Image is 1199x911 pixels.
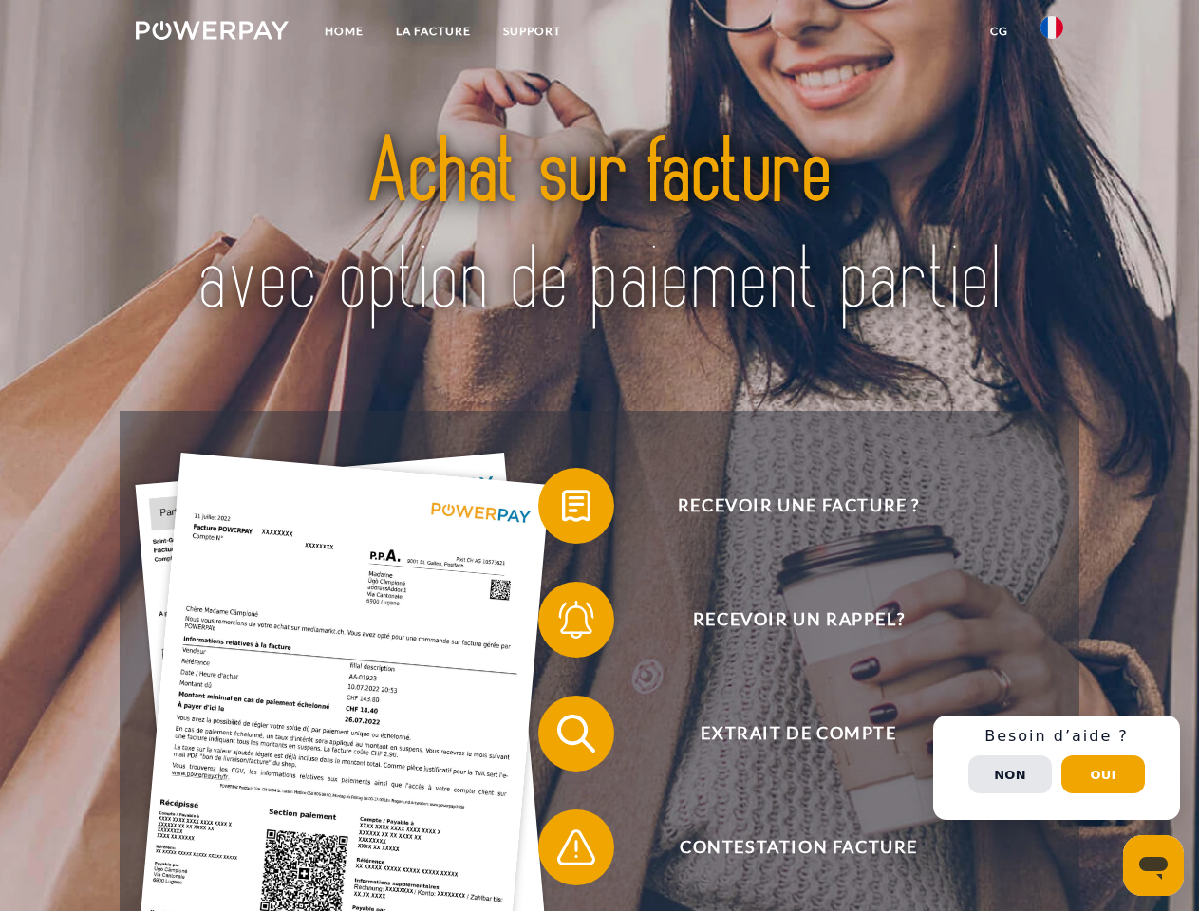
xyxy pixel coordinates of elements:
button: Non [968,755,1052,793]
a: CG [974,14,1024,48]
h3: Besoin d’aide ? [945,727,1169,746]
span: Recevoir une facture ? [566,468,1031,544]
a: LA FACTURE [380,14,487,48]
button: Oui [1061,755,1145,793]
span: Recevoir un rappel? [566,582,1031,658]
button: Recevoir un rappel? [538,582,1032,658]
button: Recevoir une facture ? [538,468,1032,544]
div: Schnellhilfe [933,716,1180,820]
img: title-powerpay_fr.svg [181,91,1018,363]
img: qb_bell.svg [553,596,600,643]
img: qb_warning.svg [553,824,600,871]
img: fr [1040,16,1063,39]
a: Support [487,14,577,48]
span: Contestation Facture [566,809,1031,885]
iframe: Bouton de lancement de la fenêtre de messagerie [1123,835,1184,896]
button: Extrait de compte [538,696,1032,772]
span: Extrait de compte [566,696,1031,772]
button: Contestation Facture [538,809,1032,885]
img: logo-powerpay-white.svg [136,21,289,40]
img: qb_bill.svg [553,482,600,530]
img: qb_search.svg [553,710,600,757]
a: Home [309,14,380,48]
